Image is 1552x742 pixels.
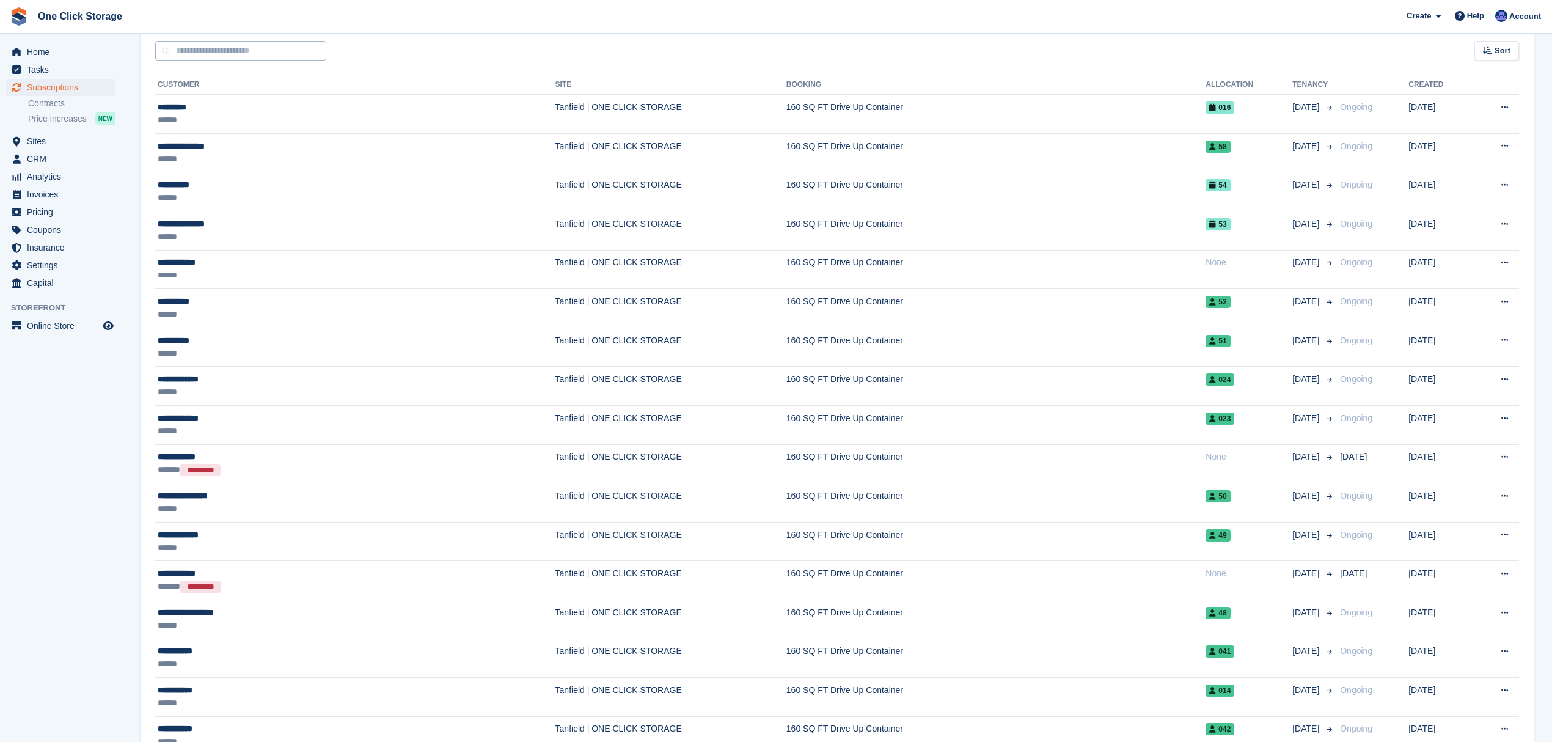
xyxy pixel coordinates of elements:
[1408,172,1472,211] td: [DATE]
[555,172,786,211] td: Tanfield | ONE CLICK STORAGE
[786,405,1206,444] td: 160 SQ FT Drive Up Container
[555,367,786,406] td: Tanfield | ONE CLICK STORAGE
[101,318,115,333] a: Preview store
[1206,141,1230,153] span: 58
[1340,608,1372,617] span: Ongoing
[33,6,127,26] a: One Click Storage
[1408,639,1472,678] td: [DATE]
[1292,450,1322,463] span: [DATE]
[786,75,1206,95] th: Booking
[555,639,786,678] td: Tanfield | ONE CLICK STORAGE
[555,678,786,717] td: Tanfield | ONE CLICK STORAGE
[27,79,100,96] span: Subscriptions
[1408,678,1472,717] td: [DATE]
[27,257,100,274] span: Settings
[6,221,115,238] a: menu
[1340,646,1372,656] span: Ongoing
[28,113,87,125] span: Price increases
[1340,336,1372,345] span: Ongoing
[1340,724,1372,733] span: Ongoing
[1292,178,1322,191] span: [DATE]
[1408,75,1472,95] th: Created
[1292,490,1322,502] span: [DATE]
[1340,491,1372,501] span: Ongoing
[6,43,115,61] a: menu
[786,444,1206,483] td: 160 SQ FT Drive Up Container
[1292,101,1322,114] span: [DATE]
[1408,367,1472,406] td: [DATE]
[27,274,100,292] span: Capital
[555,561,786,600] td: Tanfield | ONE CLICK STORAGE
[1206,567,1292,580] div: None
[1467,10,1484,22] span: Help
[786,172,1206,211] td: 160 SQ FT Drive Up Container
[1340,568,1367,578] span: [DATE]
[555,75,786,95] th: Site
[1340,685,1372,695] span: Ongoing
[27,186,100,203] span: Invoices
[1206,296,1230,308] span: 52
[786,250,1206,289] td: 160 SQ FT Drive Up Container
[786,367,1206,406] td: 160 SQ FT Drive Up Container
[1206,179,1230,191] span: 54
[1408,405,1472,444] td: [DATE]
[1408,95,1472,134] td: [DATE]
[1292,606,1322,619] span: [DATE]
[786,678,1206,717] td: 160 SQ FT Drive Up Container
[1408,211,1472,250] td: [DATE]
[1206,256,1292,269] div: None
[6,317,115,334] a: menu
[555,600,786,639] td: Tanfield | ONE CLICK STORAGE
[1408,250,1472,289] td: [DATE]
[1340,219,1372,229] span: Ongoing
[1340,102,1372,112] span: Ongoing
[1292,529,1322,542] span: [DATE]
[1292,140,1322,153] span: [DATE]
[1206,413,1234,425] span: 023
[6,186,115,203] a: menu
[1206,685,1234,697] span: 014
[6,61,115,78] a: menu
[27,221,100,238] span: Coupons
[1292,75,1335,95] th: Tenancy
[555,328,786,367] td: Tanfield | ONE CLICK STORAGE
[1206,607,1230,619] span: 48
[155,75,555,95] th: Customer
[555,250,786,289] td: Tanfield | ONE CLICK STORAGE
[786,561,1206,600] td: 160 SQ FT Drive Up Container
[555,289,786,328] td: Tanfield | ONE CLICK STORAGE
[555,95,786,134] td: Tanfield | ONE CLICK STORAGE
[1495,45,1510,57] span: Sort
[786,211,1206,250] td: 160 SQ FT Drive Up Container
[1340,180,1372,189] span: Ongoing
[1292,256,1322,269] span: [DATE]
[1206,645,1234,658] span: 041
[1206,373,1234,386] span: 024
[1408,133,1472,172] td: [DATE]
[1206,490,1230,502] span: 50
[1340,374,1372,384] span: Ongoing
[27,239,100,256] span: Insurance
[1495,10,1507,22] img: Thomas
[555,405,786,444] td: Tanfield | ONE CLICK STORAGE
[1408,561,1472,600] td: [DATE]
[27,133,100,150] span: Sites
[1340,141,1372,151] span: Ongoing
[1206,335,1230,347] span: 51
[27,168,100,185] span: Analytics
[555,133,786,172] td: Tanfield | ONE CLICK STORAGE
[786,133,1206,172] td: 160 SQ FT Drive Up Container
[6,257,115,274] a: menu
[27,61,100,78] span: Tasks
[6,79,115,96] a: menu
[555,211,786,250] td: Tanfield | ONE CLICK STORAGE
[1292,334,1322,347] span: [DATE]
[555,483,786,523] td: Tanfield | ONE CLICK STORAGE
[1408,522,1472,561] td: [DATE]
[1206,529,1230,542] span: 49
[1292,645,1322,658] span: [DATE]
[28,98,115,109] a: Contracts
[1292,412,1322,425] span: [DATE]
[1206,723,1234,735] span: 042
[1340,452,1367,461] span: [DATE]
